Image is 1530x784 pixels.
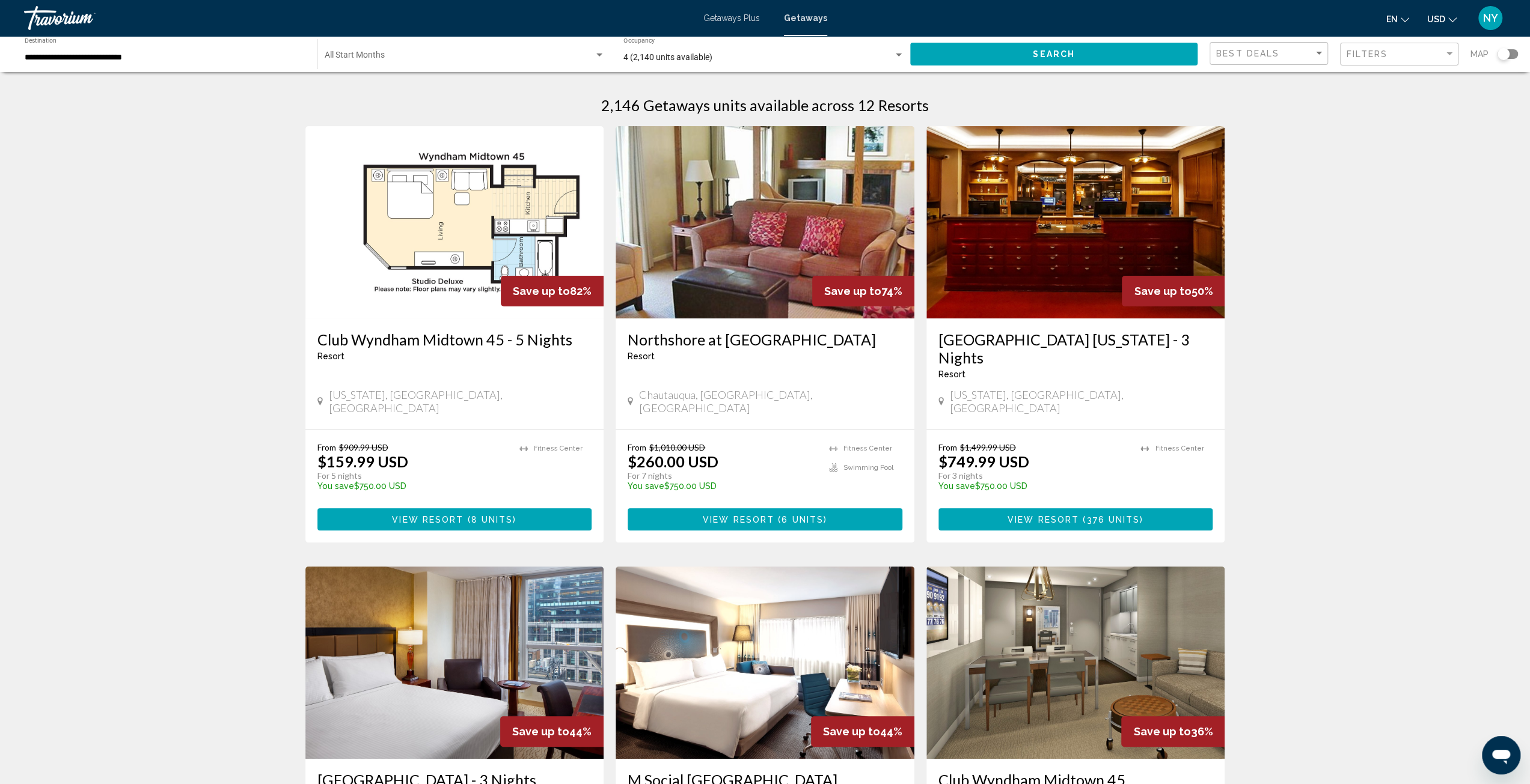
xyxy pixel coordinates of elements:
div: 82% [501,276,604,306]
div: 44% [500,716,604,747]
span: ( ) [1079,515,1143,524]
span: $909.99 USD [339,442,388,452]
img: 0917I01L.jpg [616,126,914,318]
p: $260.00 USD [628,452,718,470]
span: From [938,442,957,452]
span: You save [938,481,975,491]
span: $1,499.99 USD [960,442,1016,452]
a: Club Wyndham Midtown 45 - 5 Nights [317,330,592,348]
button: Change language [1386,10,1409,28]
span: Search [1033,50,1075,59]
span: 376 units [1086,515,1140,524]
span: en [1386,14,1398,24]
span: Fitness Center [534,445,583,452]
button: View Resort(376 units) [938,508,1213,530]
img: D736F01X.jpg [305,126,604,318]
span: Map [1470,46,1489,62]
span: ( ) [774,515,827,524]
button: Filter [1340,42,1458,67]
span: [US_STATE], [GEOGRAPHIC_DATA], [GEOGRAPHIC_DATA] [329,388,592,415]
button: View Resort(6 units) [628,508,902,530]
img: RT73I01X.jpg [616,567,914,759]
p: For 3 nights [938,470,1129,481]
span: Save up to [1134,285,1191,297]
mat-select: Sort by [1216,49,1324,59]
p: $750.00 USD [317,481,508,491]
span: ( ) [464,515,516,524]
div: 44% [811,716,914,747]
span: Resort [938,369,965,379]
span: 8 units [471,515,513,524]
span: You save [317,481,354,491]
a: Getaways [784,13,827,23]
a: [GEOGRAPHIC_DATA] [US_STATE] - 3 Nights [938,330,1213,366]
span: Save up to [512,725,569,738]
button: Search [910,43,1198,65]
span: $1,010.00 USD [649,442,705,452]
span: Chautauqua, [GEOGRAPHIC_DATA], [GEOGRAPHIC_DATA] [639,388,902,415]
span: Fitness Center [1155,445,1204,452]
span: View Resort [703,515,774,524]
button: Change currency [1427,10,1457,28]
p: For 5 nights [317,470,508,481]
p: $749.99 USD [938,452,1029,470]
button: User Menu [1475,5,1506,31]
span: Save up to [1133,725,1190,738]
p: $159.99 USD [317,452,408,470]
span: View Resort [392,515,464,524]
a: Getaways Plus [703,13,760,23]
button: View Resort(8 units) [317,508,592,530]
img: RT76O01X.jpg [926,126,1225,318]
p: $750.00 USD [938,481,1129,491]
span: You save [628,481,664,491]
div: 50% [1122,276,1225,306]
img: D736I01X.jpg [926,567,1225,759]
span: Resort [317,351,344,361]
img: RU23I01X.jpg [305,567,604,759]
span: 6 units [782,515,824,524]
span: Save up to [824,285,881,297]
span: Save up to [513,285,570,297]
span: From [628,442,646,452]
span: Fitness Center [843,445,892,452]
span: View Resort [1008,515,1079,524]
span: Save up to [823,725,880,738]
a: Travorium [24,6,691,30]
iframe: Button to launch messaging window [1482,736,1520,774]
span: USD [1427,14,1445,24]
a: Northshore at [GEOGRAPHIC_DATA] [628,330,902,348]
span: Swimming Pool [843,464,893,472]
span: From [317,442,336,452]
span: Filters [1347,49,1388,59]
h1: 2,146 Getaways units available across 12 Resorts [601,96,929,114]
div: 36% [1121,716,1225,747]
span: Resort [628,351,655,361]
p: For 7 nights [628,470,817,481]
p: $750.00 USD [628,481,817,491]
span: 4 (2,140 units available) [623,52,712,62]
span: [US_STATE], [GEOGRAPHIC_DATA], [GEOGRAPHIC_DATA] [950,388,1213,415]
span: NY [1483,12,1498,24]
span: Best Deals [1216,49,1279,58]
div: 74% [812,276,914,306]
